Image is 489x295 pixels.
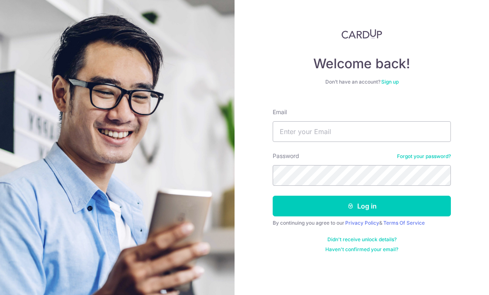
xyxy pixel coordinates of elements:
[327,236,397,243] a: Didn't receive unlock details?
[397,153,451,160] a: Forgot your password?
[273,152,299,160] label: Password
[273,79,451,85] div: Don’t have an account?
[381,79,399,85] a: Sign up
[341,29,382,39] img: CardUp Logo
[325,246,398,253] a: Haven't confirmed your email?
[345,220,379,226] a: Privacy Policy
[273,108,287,116] label: Email
[273,121,451,142] input: Enter your Email
[273,196,451,216] button: Log in
[273,55,451,72] h4: Welcome back!
[273,220,451,226] div: By continuing you agree to our &
[383,220,425,226] a: Terms Of Service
